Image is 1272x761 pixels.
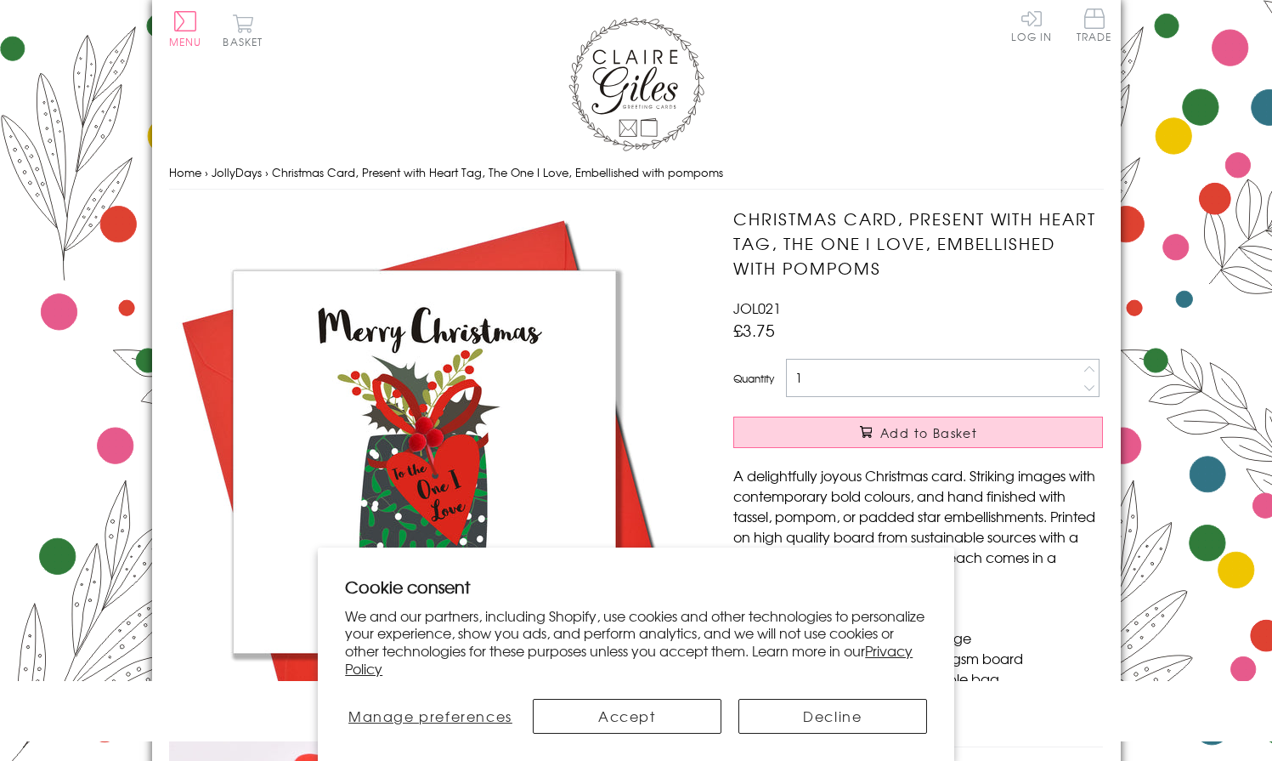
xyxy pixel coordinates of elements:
button: Menu [169,11,202,47]
span: › [265,164,269,180]
h1: Christmas Card, Present with Heart Tag, The One I Love, Embellished with pompoms [733,207,1103,280]
a: Home [169,164,201,180]
button: Basket [220,14,267,47]
h2: Cookie consent [345,575,927,599]
a: Log In [1011,9,1052,42]
span: Trade [1077,9,1112,42]
nav: breadcrumbs [169,156,1104,190]
img: Claire Giles Greetings Cards [568,17,704,151]
button: Decline [738,699,927,734]
a: JollyDays [212,164,262,180]
p: A delightfully joyous Christmas card. Striking images with contemporary bold colours, and hand fi... [733,465,1103,588]
span: JOL021 [733,298,781,318]
span: Add to Basket [880,424,977,441]
span: Manage preferences [348,706,512,726]
label: Quantity [733,371,774,386]
span: Menu [169,34,202,49]
a: Privacy Policy [345,640,913,679]
button: Add to Basket [733,417,1103,448]
img: Christmas Card, Present with Heart Tag, The One I Love, Embellished with pompoms [169,207,679,717]
button: Accept [533,699,721,734]
button: Manage preferences [345,699,515,734]
span: £3.75 [733,318,775,342]
p: We and our partners, including Shopify, use cookies and other technologies to personalize your ex... [345,607,927,678]
span: › [205,164,208,180]
a: Trade [1077,9,1112,45]
span: Christmas Card, Present with Heart Tag, The One I Love, Embellished with pompoms [272,164,723,180]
